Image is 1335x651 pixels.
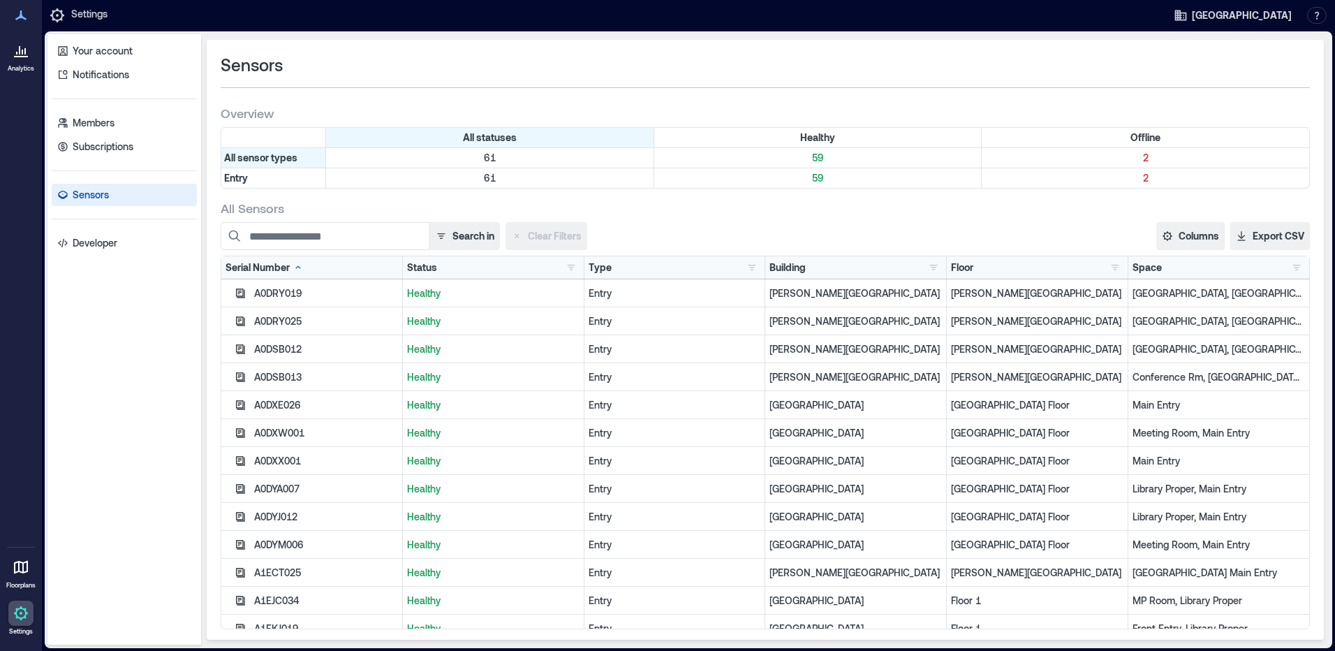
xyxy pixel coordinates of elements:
[254,622,398,636] div: A1EKJ019
[407,261,437,275] div: Status
[4,597,38,640] a: Settings
[951,314,1123,328] p: [PERSON_NAME][GEOGRAPHIC_DATA]
[769,398,942,412] p: [GEOGRAPHIC_DATA]
[769,261,806,275] div: Building
[1133,398,1305,412] p: Main Entry
[226,261,304,275] div: Serial Number
[1192,8,1292,22] span: [GEOGRAPHIC_DATA]
[254,398,398,412] div: A0DXE026
[407,538,580,552] p: Healthy
[769,286,942,300] p: [PERSON_NAME][GEOGRAPHIC_DATA]
[254,482,398,496] div: A0DYA007
[1133,622,1305,636] p: Front Entry, Library Proper
[1133,566,1305,580] p: [GEOGRAPHIC_DATA] Main Entry
[984,151,1306,165] p: 2
[769,566,942,580] p: [PERSON_NAME][GEOGRAPHIC_DATA]
[1133,314,1305,328] p: [GEOGRAPHIC_DATA], [GEOGRAPHIC_DATA] Main Entry
[951,566,1123,580] p: [PERSON_NAME][GEOGRAPHIC_DATA]
[589,370,761,384] div: Entry
[982,128,1309,147] div: Filter by Status: Offline
[407,370,580,384] p: Healthy
[407,482,580,496] p: Healthy
[8,64,34,73] p: Analytics
[589,622,761,636] div: Entry
[769,510,942,524] p: [GEOGRAPHIC_DATA]
[769,342,942,356] p: [PERSON_NAME][GEOGRAPHIC_DATA]
[589,566,761,580] div: Entry
[951,426,1123,440] p: [GEOGRAPHIC_DATA] Floor
[589,426,761,440] div: Entry
[589,398,761,412] div: Entry
[589,454,761,468] div: Entry
[254,286,398,300] div: A0DRY019
[1156,222,1225,250] button: Columns
[1133,261,1162,275] div: Space
[769,370,942,384] p: [PERSON_NAME][GEOGRAPHIC_DATA]
[951,261,973,275] div: Floor
[254,314,398,328] div: A0DRY025
[52,184,197,206] a: Sensors
[951,370,1123,384] p: [PERSON_NAME][GEOGRAPHIC_DATA]
[589,286,761,300] div: Entry
[951,398,1123,412] p: [GEOGRAPHIC_DATA] Floor
[254,454,398,468] div: A0DXX001
[951,594,1123,608] p: Floor 1
[407,342,580,356] p: Healthy
[951,454,1123,468] p: [GEOGRAPHIC_DATA] Floor
[6,581,36,590] p: Floorplans
[769,482,942,496] p: [GEOGRAPHIC_DATA]
[73,44,133,58] p: Your account
[407,454,580,468] p: Healthy
[329,171,651,185] p: 61
[769,314,942,328] p: [PERSON_NAME][GEOGRAPHIC_DATA]
[73,68,129,82] p: Notifications
[407,286,580,300] p: Healthy
[589,482,761,496] div: Entry
[254,510,398,524] div: A0DYJ012
[52,232,197,254] a: Developer
[1133,454,1305,468] p: Main Entry
[52,40,197,62] a: Your account
[73,140,133,154] p: Subscriptions
[407,566,580,580] p: Healthy
[984,171,1306,185] p: 2
[654,168,982,188] div: Filter by Type: Entry & Status: Healthy
[657,171,979,185] p: 59
[9,627,33,636] p: Settings
[589,261,612,275] div: Type
[73,116,115,130] p: Members
[254,566,398,580] div: A1ECT025
[1170,4,1296,27] button: [GEOGRAPHIC_DATA]
[589,594,761,608] div: Entry
[589,510,761,524] div: Entry
[1133,538,1305,552] p: Meeting Room, Main Entry
[52,112,197,134] a: Members
[769,454,942,468] p: [GEOGRAPHIC_DATA]
[221,168,326,188] div: Filter by Type: Entry
[329,151,651,165] p: 61
[1133,286,1305,300] p: [GEOGRAPHIC_DATA], [GEOGRAPHIC_DATA] Main Entry
[407,622,580,636] p: Healthy
[1133,370,1305,384] p: Conference Rm, [GEOGRAPHIC_DATA] Main Entry
[221,200,284,217] span: All Sensors
[951,510,1123,524] p: [GEOGRAPHIC_DATA] Floor
[221,54,283,76] span: Sensors
[589,538,761,552] div: Entry
[769,426,942,440] p: [GEOGRAPHIC_DATA]
[1133,594,1305,608] p: MP Room, Library Proper
[654,128,982,147] div: Filter by Status: Healthy
[951,286,1123,300] p: [PERSON_NAME][GEOGRAPHIC_DATA]
[52,136,197,158] a: Subscriptions
[73,188,109,202] p: Sensors
[407,510,580,524] p: Healthy
[951,622,1123,636] p: Floor 1
[221,148,326,168] div: All sensor types
[3,34,38,77] a: Analytics
[769,594,942,608] p: [GEOGRAPHIC_DATA]
[982,168,1309,188] div: Filter by Type: Entry & Status: Offline
[429,222,500,250] button: Search in
[254,370,398,384] div: A0DSB013
[589,342,761,356] div: Entry
[221,105,274,122] span: Overview
[1133,342,1305,356] p: [GEOGRAPHIC_DATA], [GEOGRAPHIC_DATA] Main Entry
